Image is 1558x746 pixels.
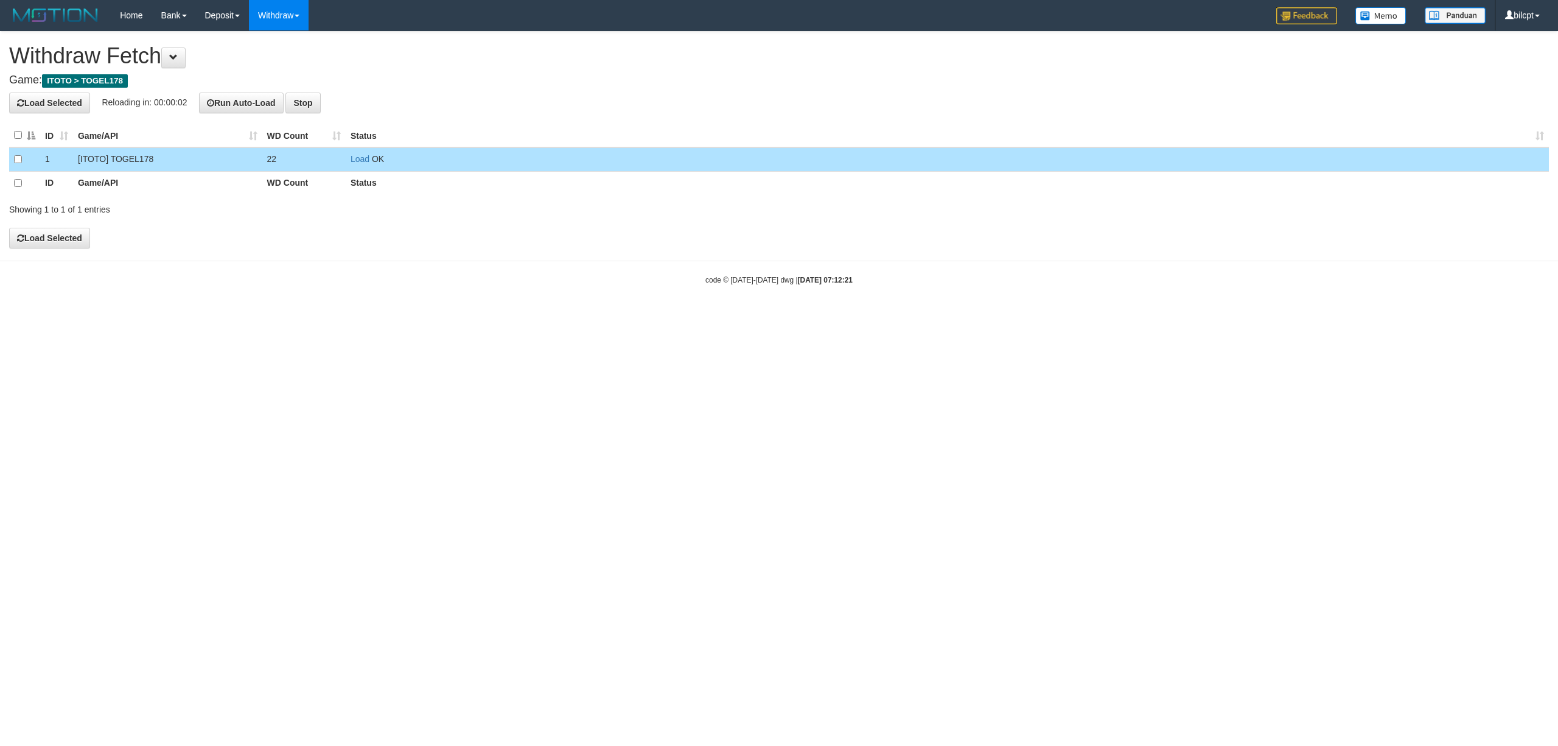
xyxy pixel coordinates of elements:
small: code © [DATE]-[DATE] dwg | [705,276,853,284]
th: ID: activate to sort column ascending [40,124,73,147]
div: Showing 1 to 1 of 1 entries [9,199,640,216]
th: Status: activate to sort column ascending [346,124,1549,147]
span: 22 [267,154,277,164]
img: Button%20Memo.svg [1355,7,1406,24]
button: Run Auto-Load [199,93,284,113]
th: WD Count: activate to sort column ascending [262,124,346,147]
button: Load Selected [9,228,90,248]
th: Game/API: activate to sort column ascending [73,124,262,147]
img: Feedback.jpg [1276,7,1337,24]
h1: Withdraw Fetch [9,44,1549,68]
button: Stop [285,93,320,113]
img: panduan.png [1425,7,1486,24]
th: Game/API [73,171,262,195]
th: ID [40,171,73,195]
td: [ITOTO] TOGEL178 [73,147,262,172]
span: ITOTO > TOGEL178 [42,74,128,88]
th: Status [346,171,1549,195]
span: OK [372,154,384,164]
strong: [DATE] 07:12:21 [798,276,853,284]
button: Load Selected [9,93,90,113]
td: 1 [40,147,73,172]
img: MOTION_logo.png [9,6,102,24]
a: Load [351,154,369,164]
span: Reloading in: 00:00:02 [102,97,187,107]
th: WD Count [262,171,346,195]
h4: Game: [9,74,1549,86]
